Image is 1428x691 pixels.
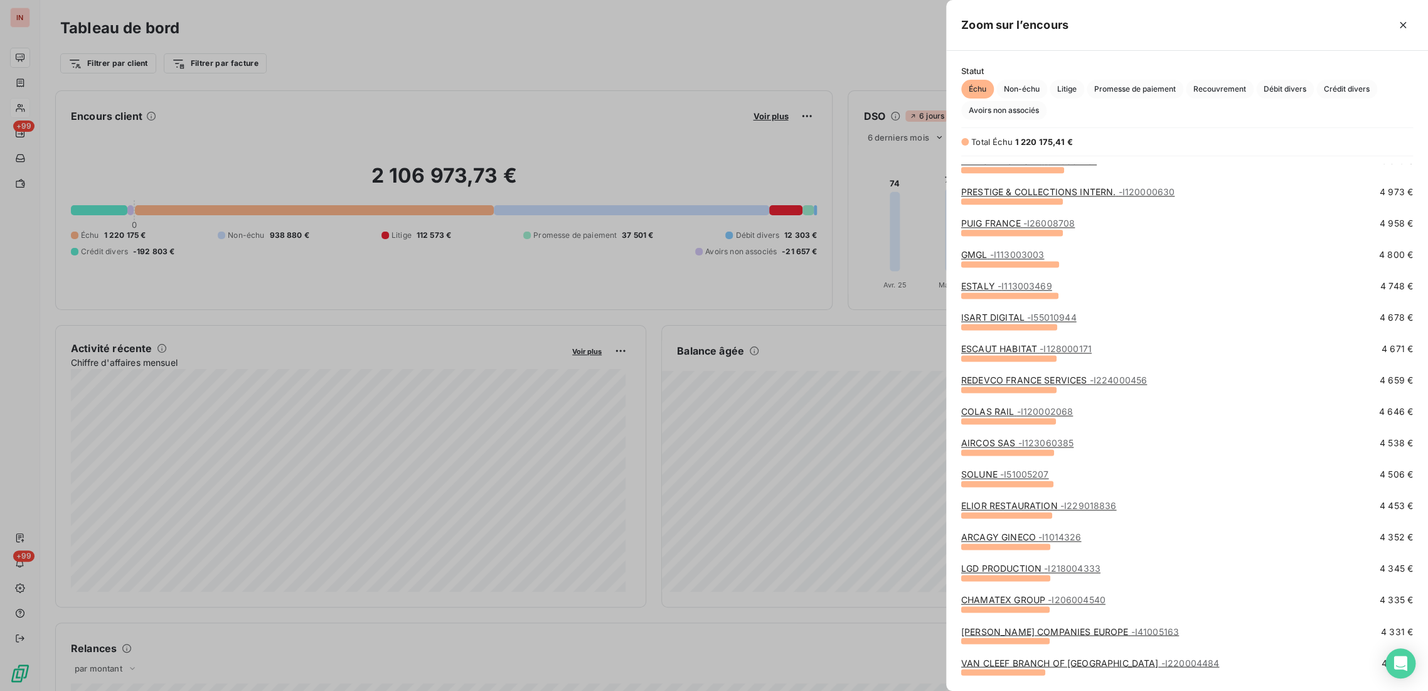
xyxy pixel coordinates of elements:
[1119,186,1175,197] span: - I120000630
[971,137,1013,147] span: Total Échu
[1380,186,1413,198] span: 4 973 €
[1316,80,1377,99] button: Crédit divers
[1380,217,1413,230] span: 4 958 €
[1379,249,1413,261] span: 4 800 €
[1050,80,1084,99] button: Litige
[961,437,1074,448] a: AIRCOS SAS
[1038,532,1081,542] span: - I1014326
[1380,594,1413,606] span: 4 335 €
[961,101,1047,120] button: Avoirs non associés
[1044,155,1097,166] span: - I129002191
[961,469,1049,479] a: SOLUNE
[961,406,1073,417] a: COLAS RAIL
[996,80,1047,99] button: Non-échu
[1380,468,1413,481] span: 4 506 €
[1381,625,1413,638] span: 4 331 €
[1380,280,1413,292] span: 4 748 €
[1380,500,1413,512] span: 4 453 €
[1161,657,1220,668] span: - I220004484
[961,80,994,99] button: Échu
[1380,311,1413,324] span: 4 678 €
[961,500,1117,511] a: ELIOR RESTAURATION
[998,281,1052,291] span: - I113003469
[1131,626,1180,636] span: - I41005163
[1018,437,1074,448] span: - I123060385
[1380,531,1413,544] span: 4 352 €
[1017,406,1074,417] span: - I120002068
[1379,405,1413,418] span: 4 646 €
[961,626,1179,636] a: [PERSON_NAME] COMPANIES EUROPE
[1023,218,1075,228] span: - I26008708
[961,155,1097,166] a: LA VOIX DU NORD
[961,532,1081,542] a: ARCAGY GINECO
[1040,343,1092,354] span: - I128000171
[1382,343,1413,355] span: 4 671 €
[1087,80,1183,99] button: Promesse de paiement
[961,343,1092,354] a: ESCAUT HABITAT
[961,186,1175,197] a: PRESTIGE & COLLECTIONS INTERN.
[1385,648,1415,678] div: Open Intercom Messenger
[1044,563,1100,574] span: - I218004333
[1380,562,1413,575] span: 4 345 €
[1090,375,1148,385] span: - I224000456
[961,218,1075,228] a: PUIG FRANCE
[1382,154,1413,167] span: 5 019 €
[961,16,1068,34] h5: Zoom sur l’encours
[1186,80,1254,99] button: Recouvrement
[1380,437,1413,449] span: 4 538 €
[1048,594,1106,605] span: - I206004540
[1027,312,1077,323] span: - I55010944
[1060,500,1117,511] span: - I229018836
[1256,80,1314,99] button: Débit divers
[1382,656,1413,669] span: 4 125 €
[961,249,1044,260] a: GMGL
[961,594,1106,605] a: CHAMATEX GROUP
[961,312,1077,323] a: ISART DIGITAL
[961,657,1219,668] a: VAN CLEEF BRANCH OF [GEOGRAPHIC_DATA]
[1015,137,1073,147] span: 1 220 175,41 €
[961,375,1147,385] a: REDEVCO FRANCE SERVICES
[961,66,1413,76] span: Statut
[1380,374,1413,387] span: 4 659 €
[946,164,1428,676] div: grid
[990,249,1045,260] span: - I113003003
[961,563,1100,574] a: LGD PRODUCTION
[961,281,1052,291] a: ESTALY
[1000,469,1049,479] span: - I51005207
